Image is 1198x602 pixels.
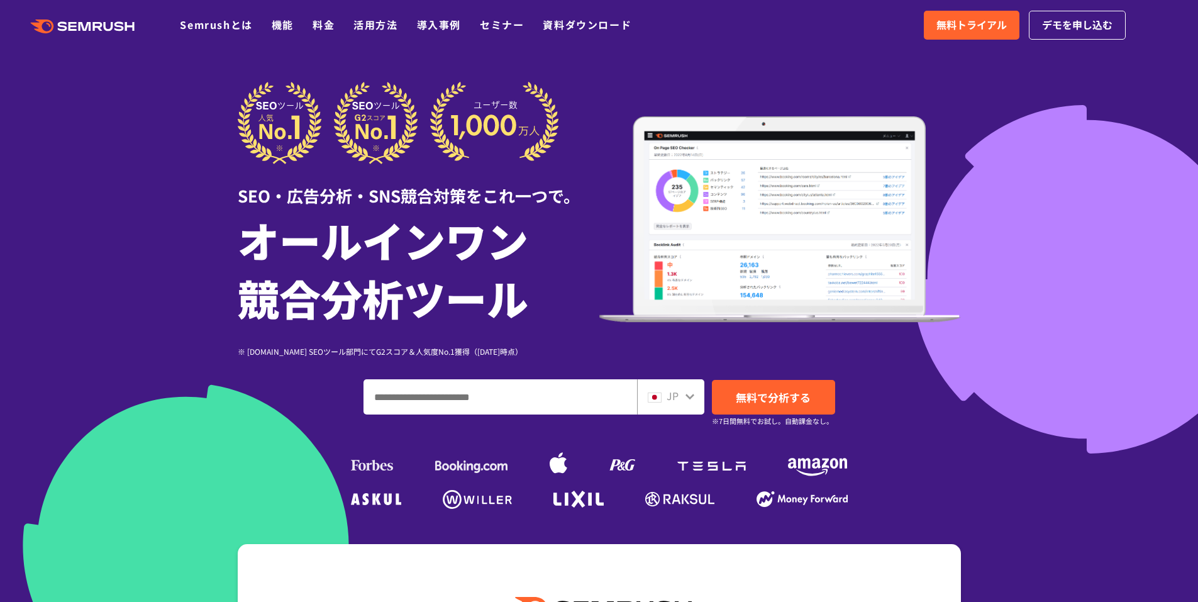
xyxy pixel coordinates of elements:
[924,11,1019,40] a: 無料トライアル
[543,17,631,32] a: 資料ダウンロード
[667,388,679,403] span: JP
[1029,11,1126,40] a: デモを申し込む
[238,164,599,208] div: SEO・広告分析・SNS競合対策をこれ一つで。
[480,17,524,32] a: セミナー
[238,345,599,357] div: ※ [DOMAIN_NAME] SEOツール部門にてG2スコア＆人気度No.1獲得（[DATE]時点）
[417,17,461,32] a: 導入事例
[313,17,335,32] a: 料金
[364,380,636,414] input: ドメイン、キーワードまたはURLを入力してください
[712,415,833,427] small: ※7日間無料でお試し。自動課金なし。
[936,17,1007,33] span: 無料トライアル
[712,380,835,415] a: 無料で分析する
[272,17,294,32] a: 機能
[180,17,252,32] a: Semrushとは
[238,211,599,326] h1: オールインワン 競合分析ツール
[736,389,811,405] span: 無料で分析する
[353,17,397,32] a: 活用方法
[1042,17,1112,33] span: デモを申し込む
